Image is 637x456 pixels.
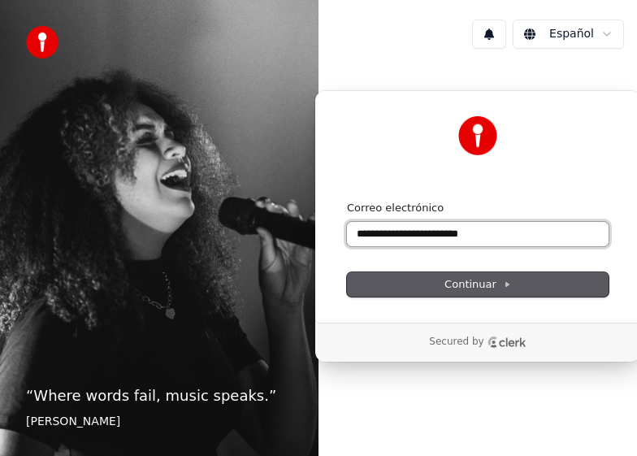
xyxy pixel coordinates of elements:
[444,277,511,292] span: Continuar
[429,336,483,349] p: Secured by
[26,26,58,59] img: youka
[26,414,292,430] footer: [PERSON_NAME]
[487,337,526,348] a: Clerk logo
[26,384,292,407] p: “ Where words fail, music speaks. ”
[347,272,609,297] button: Continuar
[458,116,497,155] img: Youka
[347,201,444,215] label: Correo electrónico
